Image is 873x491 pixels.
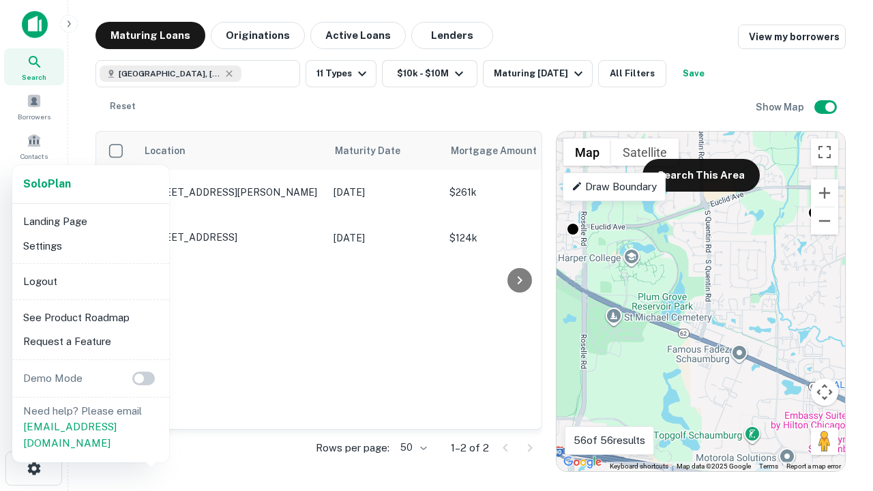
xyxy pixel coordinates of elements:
[23,421,117,449] a: [EMAIL_ADDRESS][DOMAIN_NAME]
[805,382,873,447] iframe: Chat Widget
[23,176,71,192] a: SoloPlan
[23,177,71,190] strong: Solo Plan
[18,269,164,294] li: Logout
[18,306,164,330] li: See Product Roadmap
[18,234,164,258] li: Settings
[18,370,88,387] p: Demo Mode
[18,329,164,354] li: Request a Feature
[23,403,158,451] p: Need help? Please email
[18,209,164,234] li: Landing Page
